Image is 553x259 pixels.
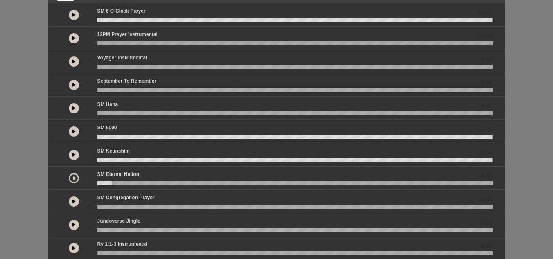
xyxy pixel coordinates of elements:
[481,218,492,227] span: 0.00
[478,32,492,41] span: 00:00
[97,31,158,38] p: 12PM Prayer Instrumental
[97,101,118,108] p: SM Hana
[97,217,140,225] p: Jundoverse Jingle
[97,124,117,131] p: SM 6000
[478,172,492,180] span: 00:07
[478,125,492,134] span: 02:40
[481,102,492,110] span: 0.00
[481,242,492,250] span: 0.00
[97,7,146,15] p: SM 6 o-clock prayer
[481,55,492,64] span: 0.00
[97,77,157,85] p: September to Remember
[97,171,140,178] p: SM Eternal Nation
[97,241,147,248] p: Rv 1:1-3 Instrumental
[481,79,492,87] span: 0.00
[478,149,492,157] span: 02:14
[478,9,492,17] span: 04:27
[97,147,130,155] p: SM Keunshim
[478,195,492,204] span: 00:00
[97,54,147,61] p: Voyager Instrumental
[97,194,155,201] p: SM Congregation Prayer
